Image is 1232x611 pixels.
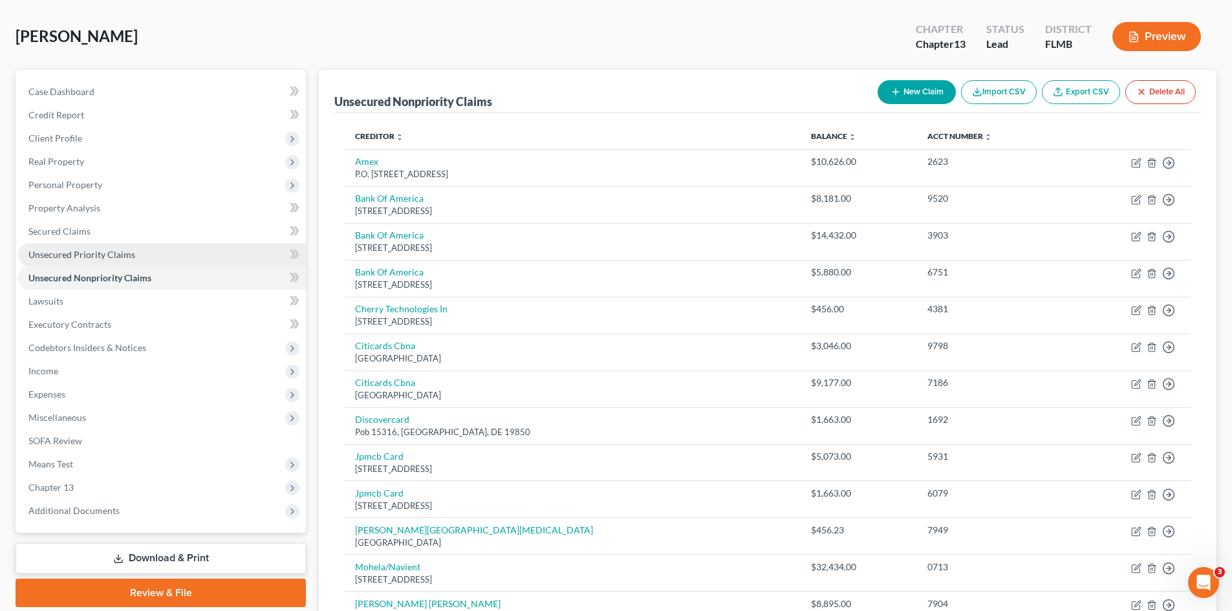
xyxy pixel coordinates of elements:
a: Cherry Technologies In [355,303,448,314]
div: 3903 [927,229,1057,242]
a: Lawsuits [18,290,306,313]
div: 5931 [927,450,1057,463]
a: Download & Print [16,543,306,573]
button: Delete All [1125,80,1196,104]
a: Citicards Cbna [355,377,415,388]
div: 1692 [927,413,1057,426]
div: Chapter [916,22,966,37]
div: [GEOGRAPHIC_DATA] [355,537,790,549]
button: New Claim [878,80,956,104]
div: $9,177.00 [811,376,907,389]
div: [STREET_ADDRESS] [355,573,790,586]
div: 0713 [927,561,1057,573]
div: $32,434.00 [811,561,907,573]
div: Chapter [916,37,966,52]
span: Income [28,365,58,376]
span: Unsecured Priority Claims [28,249,135,260]
div: [STREET_ADDRESS] [355,242,790,254]
div: Lead [986,37,1024,52]
div: $1,663.00 [811,487,907,500]
div: [GEOGRAPHIC_DATA] [355,352,790,365]
div: 2623 [927,155,1057,168]
div: 7904 [927,597,1057,610]
div: [STREET_ADDRESS] [355,279,790,291]
a: Amex [355,156,378,167]
a: Unsecured Priority Claims [18,243,306,266]
a: Jpmcb Card [355,488,404,498]
div: P.O. [STREET_ADDRESS] [355,168,790,180]
div: [GEOGRAPHIC_DATA] [355,389,790,402]
span: Property Analysis [28,202,100,213]
button: Preview [1112,22,1201,51]
a: [PERSON_NAME] [PERSON_NAME] [355,598,501,609]
div: $10,626.00 [811,155,907,168]
span: [PERSON_NAME] [16,27,138,45]
span: Chapter 13 [28,482,74,493]
a: Citicards Cbna [355,340,415,351]
span: Means Test [28,458,73,469]
a: Mohela/Navient [355,561,420,572]
a: Case Dashboard [18,80,306,103]
div: $5,073.00 [811,450,907,463]
a: Executory Contracts [18,313,306,336]
span: Client Profile [28,133,82,144]
span: Personal Property [28,179,102,190]
a: Property Analysis [18,197,306,220]
span: Lawsuits [28,295,63,306]
div: 9798 [927,339,1057,352]
div: Pob 15316, [GEOGRAPHIC_DATA], DE 19850 [355,426,790,438]
div: $456.00 [811,303,907,316]
div: [STREET_ADDRESS] [355,205,790,217]
iframe: Intercom live chat [1188,567,1219,598]
a: Bank Of America [355,266,424,277]
a: Jpmcb Card [355,451,404,462]
button: Import CSV [961,80,1037,104]
div: District [1045,22,1092,37]
span: Expenses [28,389,65,400]
a: Bank Of America [355,230,424,241]
a: Acct Number unfold_more [927,131,992,141]
div: 7949 [927,524,1057,537]
span: Secured Claims [28,226,91,237]
a: Bank Of America [355,193,424,204]
a: Credit Report [18,103,306,127]
a: Creditor unfold_more [355,131,404,141]
div: Unsecured Nonpriority Claims [334,94,492,109]
a: Secured Claims [18,220,306,243]
div: [STREET_ADDRESS] [355,500,790,512]
i: unfold_more [984,133,992,141]
div: $456.23 [811,524,907,537]
i: unfold_more [396,133,404,141]
span: Executory Contracts [28,319,111,330]
a: SOFA Review [18,429,306,453]
div: 6079 [927,487,1057,500]
a: Balance unfold_more [811,131,856,141]
span: Additional Documents [28,505,120,516]
a: [PERSON_NAME][GEOGRAPHIC_DATA][MEDICAL_DATA] [355,524,593,535]
div: 4381 [927,303,1057,316]
div: $14,432.00 [811,229,907,242]
div: FLMB [1045,37,1092,52]
span: Codebtors Insiders & Notices [28,342,146,353]
div: $8,895.00 [811,597,907,610]
div: $5,880.00 [811,266,907,279]
a: Unsecured Nonpriority Claims [18,266,306,290]
div: 6751 [927,266,1057,279]
span: Case Dashboard [28,86,94,97]
div: $8,181.00 [811,192,907,205]
a: Review & File [16,579,306,607]
span: Real Property [28,156,84,167]
div: Status [986,22,1024,37]
div: $1,663.00 [811,413,907,426]
a: Discovercard [355,414,409,425]
span: SOFA Review [28,435,82,446]
div: 7186 [927,376,1057,389]
span: 13 [954,38,966,50]
a: Export CSV [1042,80,1120,104]
div: 9520 [927,192,1057,205]
span: 3 [1215,567,1225,577]
div: [STREET_ADDRESS] [355,316,790,328]
span: Credit Report [28,109,84,120]
div: [STREET_ADDRESS] [355,463,790,475]
span: Miscellaneous [28,412,86,423]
